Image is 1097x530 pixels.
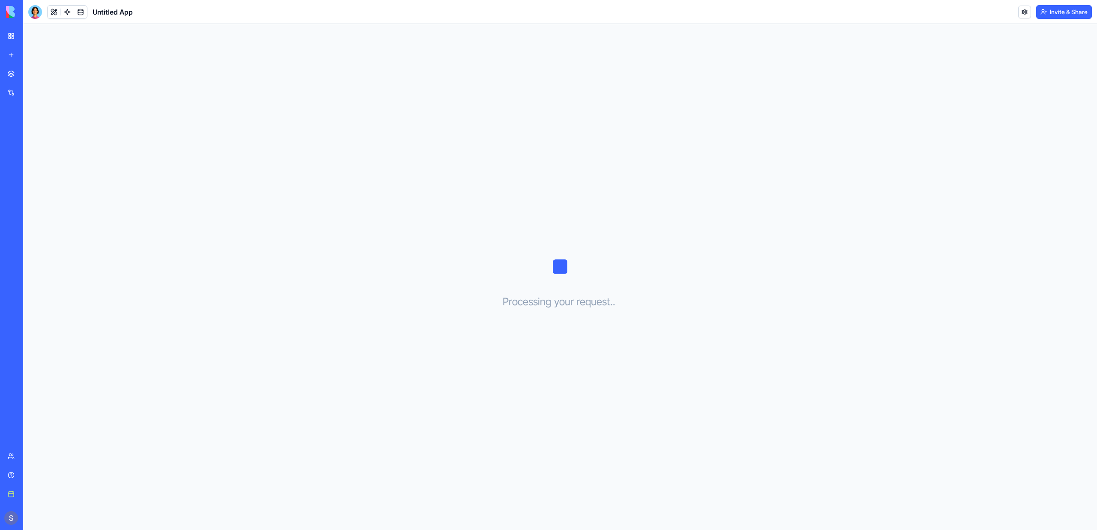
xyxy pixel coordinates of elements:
span: . [610,295,613,309]
img: logo [6,6,59,18]
span: . [613,295,615,309]
span: Untitled App [93,7,133,17]
button: Invite & Share [1036,5,1092,19]
img: ACg8ocJAQEAHONBgl4abW4f73Yi5lbvBjcRSuGlM9W41Wj0Z-_I48A=s96-c [4,511,18,525]
h3: Processing your request [503,295,618,309]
